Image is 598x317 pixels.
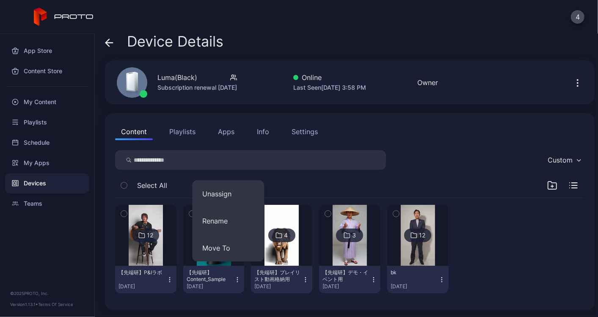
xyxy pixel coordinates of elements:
[322,269,369,283] div: 【先端研】デモ・イベント用
[292,127,318,137] div: Settings
[293,83,366,93] div: Last Seen [DATE] 3:58 PM
[147,232,153,239] div: 12
[571,10,584,24] button: 4
[157,83,237,93] div: Subscription renewal [DATE]
[419,232,425,239] div: 12
[5,173,89,193] a: Devices
[115,266,176,293] button: 【先端研】P&Iラボ[DATE]
[543,150,584,170] button: Custom
[286,123,324,140] button: Settings
[187,283,234,290] div: [DATE]
[391,269,437,276] div: bk
[5,92,89,112] a: My Content
[10,302,38,307] span: Version 1.13.1 •
[251,123,275,140] button: Info
[548,156,573,164] div: Custom
[192,234,264,262] button: Move To
[118,283,166,290] div: [DATE]
[5,193,89,214] a: Teams
[257,127,269,137] div: Info
[127,33,223,50] span: Device Details
[137,180,167,190] span: Select All
[187,269,233,283] div: 【先端研】Content_Sample
[192,207,264,234] button: Rename
[418,77,438,88] div: Owner
[387,266,449,293] button: bk[DATE]
[118,269,165,276] div: 【先端研】P&Iラボ
[254,269,301,283] div: 【先端研】プレイリスト動画格納用
[352,232,356,239] div: 3
[284,232,288,239] div: 4
[254,283,302,290] div: [DATE]
[5,61,89,81] a: Content Store
[251,266,312,293] button: 【先端研】プレイリスト動画格納用[DATE]
[163,123,201,140] button: Playlists
[5,41,89,61] a: App Store
[293,72,366,83] div: Online
[38,302,73,307] a: Terms Of Service
[322,283,370,290] div: [DATE]
[183,266,245,293] button: 【先端研】Content_Sample[DATE]
[10,290,84,297] div: © 2025 PROTO, Inc.
[391,283,438,290] div: [DATE]
[115,123,153,140] button: Content
[192,180,264,207] button: Unassign
[212,123,240,140] button: Apps
[5,132,89,153] a: Schedule
[157,72,197,83] div: Luma(Black)
[5,153,89,173] a: My Apps
[319,266,380,293] button: 【先端研】デモ・イベント用[DATE]
[5,112,89,132] a: Playlists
